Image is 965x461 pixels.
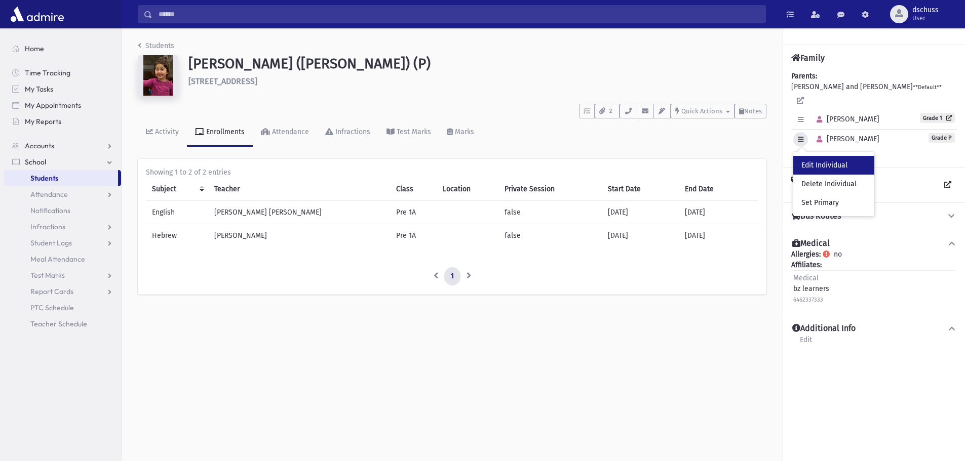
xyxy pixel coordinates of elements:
[30,287,73,296] span: Report Cards
[378,118,439,147] a: Test Marks
[30,319,87,328] span: Teacher Schedule
[4,267,121,283] a: Test Marks
[8,4,66,24] img: AdmirePro
[679,178,758,201] th: End Date
[791,249,957,307] div: no
[793,273,829,305] div: bz learners
[333,128,370,136] div: Infractions
[453,128,474,136] div: Marks
[204,128,245,136] div: Enrollments
[439,118,482,147] a: Marks
[30,303,74,312] span: PTC Schedule
[498,178,602,201] th: Private Session
[679,201,758,224] td: [DATE]
[25,157,46,166] span: School
[30,206,70,215] span: Notifications
[208,201,390,224] td: [PERSON_NAME] [PERSON_NAME]
[4,113,121,130] a: My Reports
[138,118,187,147] a: Activity
[793,175,874,193] a: Delete Individual
[30,238,72,247] span: Student Logs
[188,55,766,72] h1: [PERSON_NAME] ([PERSON_NAME]) (P)
[30,222,65,231] span: Infractions
[4,251,121,267] a: Meal Attendance
[793,156,874,175] a: Edit Individual
[929,133,955,143] span: Grade P
[390,201,437,224] td: Pre 1A
[25,101,81,110] span: My Appointments
[30,174,58,183] span: Students
[679,224,758,247] td: [DATE]
[395,128,431,136] div: Test Marks
[208,178,390,201] th: Teacher
[498,224,602,247] td: false
[912,14,939,22] span: User
[4,235,121,251] a: Student Logs
[791,71,957,159] div: [PERSON_NAME] and [PERSON_NAME]
[4,154,121,170] a: School
[25,117,61,126] span: My Reports
[793,193,874,212] a: Set Primary
[390,178,437,201] th: Class
[25,141,54,150] span: Accounts
[4,81,121,97] a: My Tasks
[4,170,118,186] a: Students
[390,224,437,247] td: Pre 1A
[187,118,253,147] a: Enrollments
[4,219,121,235] a: Infractions
[791,323,957,334] button: Additional Info
[152,5,765,23] input: Search
[602,201,679,224] td: [DATE]
[602,224,679,247] td: [DATE]
[25,68,70,77] span: Time Tracking
[138,55,178,96] img: w==
[4,65,121,81] a: Time Tracking
[4,186,121,202] a: Attendance
[444,267,460,285] a: 1
[792,323,856,334] h4: Additional Info
[791,238,957,249] button: Medical
[792,238,830,249] h4: Medical
[735,104,766,118] button: Notes
[912,6,939,14] span: dschuss
[4,97,121,113] a: My Appointments
[4,300,121,316] a: PTC Schedule
[437,178,499,201] th: Location
[253,118,317,147] a: Attendance
[146,167,758,178] div: Showing 1 to 2 of 2 entries
[153,128,179,136] div: Activity
[138,41,174,50] a: Students
[792,211,841,222] h4: Bus Routes
[793,274,819,282] span: Medical
[791,72,817,80] b: Parents:
[146,178,208,201] th: Subject
[25,85,53,94] span: My Tasks
[208,224,390,247] td: [PERSON_NAME]
[30,255,85,264] span: Meal Attendance
[602,178,679,201] th: Start Date
[146,224,208,247] td: Hebrew
[498,201,602,224] td: false
[30,190,68,199] span: Attendance
[138,40,174,55] nav: breadcrumb
[30,271,65,280] span: Test Marks
[146,201,208,224] td: English
[812,115,879,123] span: [PERSON_NAME]
[793,297,823,303] small: 6462337333
[4,202,121,219] a: Notifications
[671,104,735,118] button: Quick Actions
[25,44,44,53] span: Home
[270,128,309,136] div: Attendance
[4,40,121,57] a: Home
[595,104,620,118] button: 2
[4,316,121,332] a: Teacher Schedule
[681,107,722,115] span: Quick Actions
[606,107,615,116] span: 2
[920,113,955,123] a: Grade 1
[188,76,766,86] h6: [STREET_ADDRESS]
[4,138,121,154] a: Accounts
[791,211,957,222] button: Bus Routes
[812,135,879,143] span: [PERSON_NAME]
[4,283,121,300] a: Report Cards
[791,176,847,194] h4: Associations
